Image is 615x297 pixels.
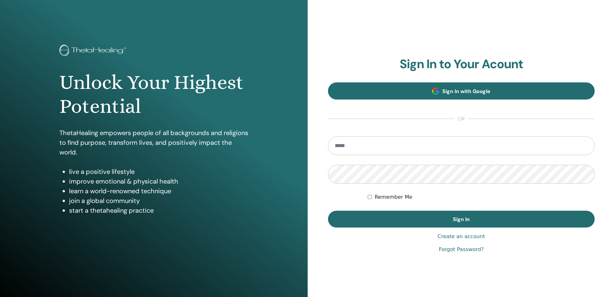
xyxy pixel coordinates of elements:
[328,82,595,100] a: Sign In with Google
[442,88,490,95] span: Sign In with Google
[437,233,485,240] a: Create an account
[374,193,412,201] label: Remember Me
[453,216,470,223] span: Sign In
[69,206,248,215] li: start a thetahealing practice
[69,176,248,186] li: improve emotional & physical health
[69,167,248,176] li: live a positive lifestyle
[328,211,595,228] button: Sign In
[328,57,595,72] h2: Sign In to Your Acount
[59,70,248,119] h1: Unlock Your Highest Potential
[455,115,468,123] span: or
[368,193,595,201] div: Keep me authenticated indefinitely or until I manually logout
[59,128,248,157] p: ThetaHealing empowers people of all backgrounds and religions to find purpose, transform lives, a...
[439,246,484,253] a: Forgot Password?
[69,186,248,196] li: learn a world-renowned technique
[69,196,248,206] li: join a global community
